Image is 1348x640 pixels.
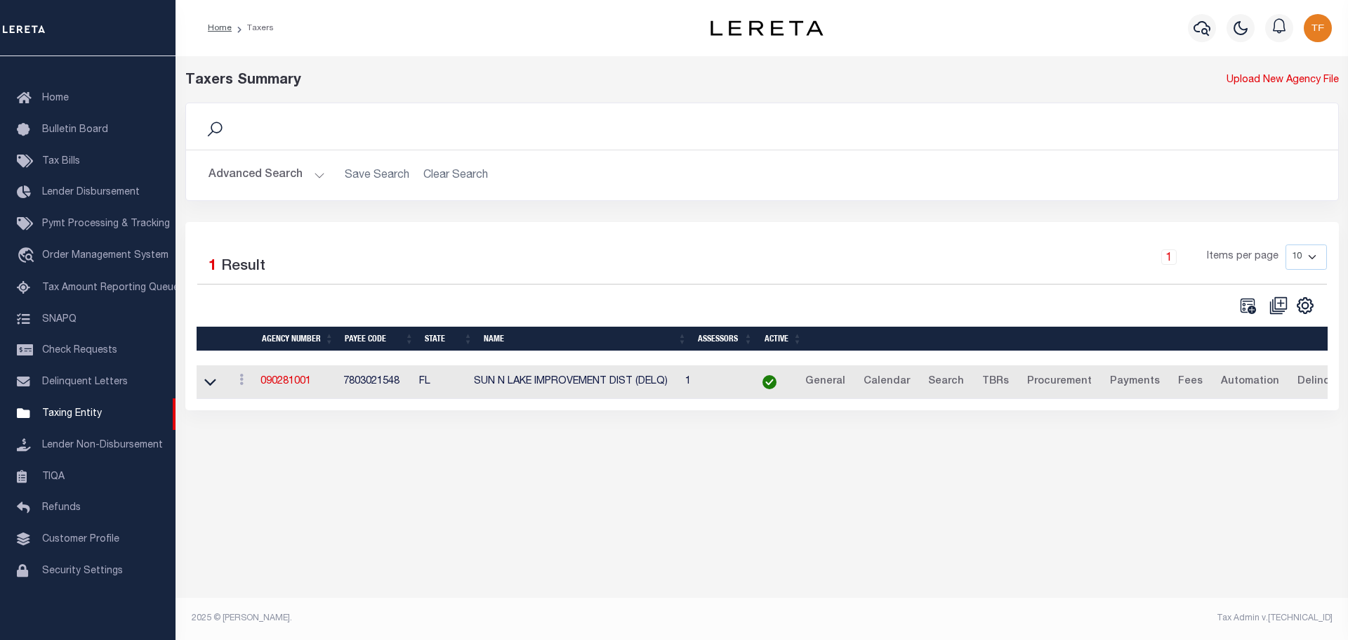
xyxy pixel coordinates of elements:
[42,283,179,293] span: Tax Amount Reporting Queue
[42,377,128,387] span: Delinquent Letters
[42,471,65,481] span: TIQA
[181,612,762,625] div: 2025 © [PERSON_NAME].
[772,612,1333,625] div: Tax Admin v.[TECHNICAL_ID]
[799,371,852,393] a: General
[1215,371,1286,393] a: Automation
[42,157,80,166] span: Tax Bills
[42,314,77,324] span: SNAPQ
[42,251,168,261] span: Order Management System
[42,503,81,513] span: Refunds
[42,93,69,103] span: Home
[42,219,170,229] span: Pymt Processing & Tracking
[1172,371,1209,393] a: Fees
[42,566,123,576] span: Security Settings
[260,377,311,386] a: 090281001
[414,365,468,400] td: FL
[857,371,916,393] a: Calendar
[208,24,232,32] a: Home
[42,125,108,135] span: Bulletin Board
[1207,249,1278,265] span: Items per page
[256,327,339,351] th: Agency Number: activate to sort column ascending
[758,327,807,351] th: Active: activate to sort column ascending
[339,327,419,351] th: Payee Code: activate to sort column ascending
[1227,73,1339,89] a: Upload New Agency File
[1021,371,1098,393] a: Procurement
[209,259,217,274] span: 1
[42,188,140,197] span: Lender Disbursement
[1161,249,1177,265] a: 1
[468,365,680,400] td: SUN N LAKE IMPROVEMENT DIST (DELQ)
[42,440,163,450] span: Lender Non-Disbursement
[338,365,414,400] td: 7803021548
[692,327,758,351] th: Assessors: activate to sort column ascending
[42,409,102,419] span: Taxing Entity
[42,535,119,544] span: Customer Profile
[209,162,325,189] button: Advanced Search
[680,365,745,400] td: 1
[1304,14,1332,42] img: svg+xml;base64,PHN2ZyB4bWxucz0iaHR0cDovL3d3dy53My5vcmcvMjAwMC9zdmciIHBvaW50ZXItZXZlbnRzPSJub25lIi...
[922,371,970,393] a: Search
[1104,371,1166,393] a: Payments
[232,22,274,34] li: Taxers
[976,371,1015,393] a: TBRs
[221,256,265,278] label: Result
[42,346,117,355] span: Check Requests
[478,327,692,351] th: Name: activate to sort column ascending
[419,327,478,351] th: State: activate to sort column ascending
[762,375,777,389] img: check-icon-green.svg
[185,70,1045,91] div: Taxers Summary
[17,247,39,266] i: travel_explore
[711,20,823,36] img: logo-dark.svg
